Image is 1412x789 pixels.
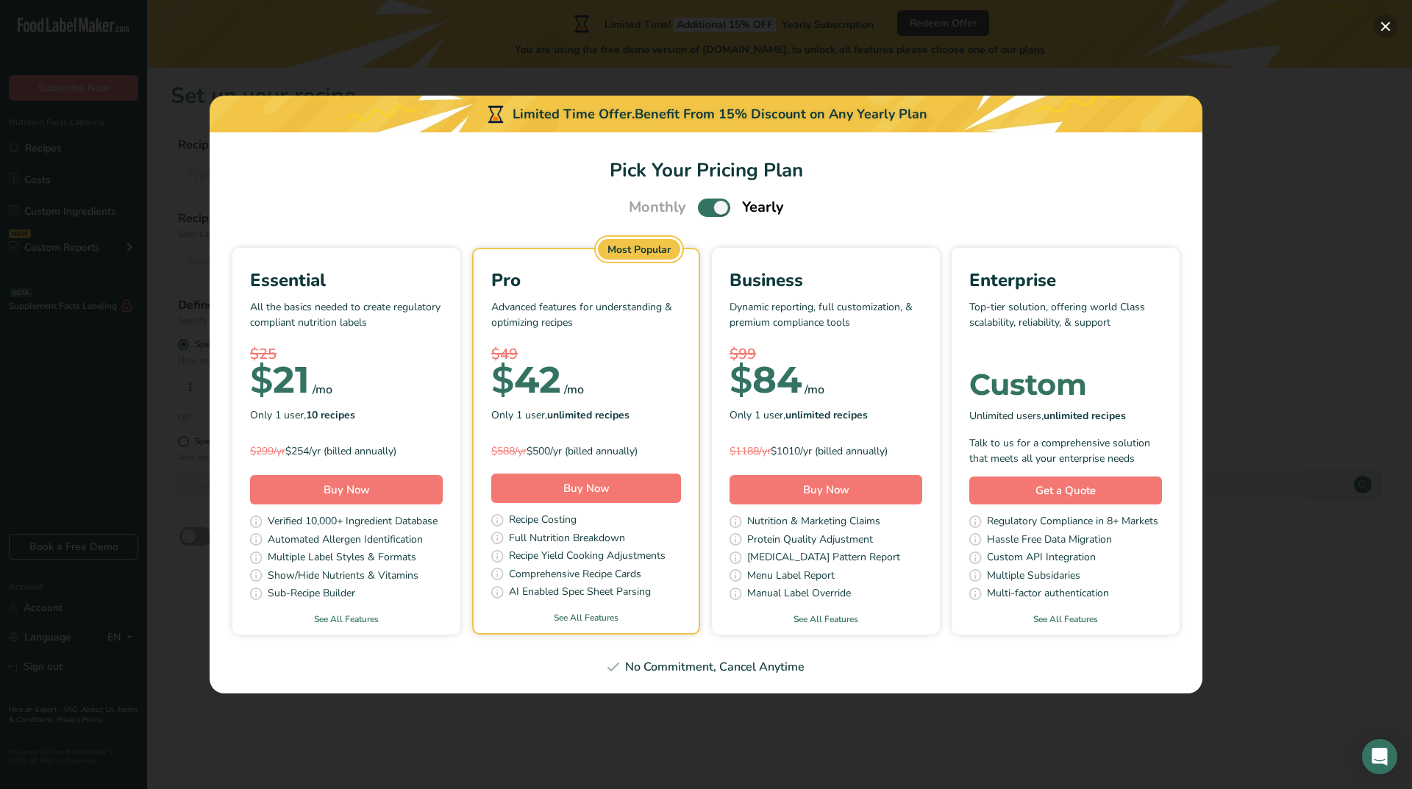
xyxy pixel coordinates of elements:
[563,481,610,496] span: Buy Now
[635,104,927,124] div: Benefit From 15% Discount on Any Yearly Plan
[491,343,681,365] div: $49
[747,568,835,586] span: Menu Label Report
[324,482,370,497] span: Buy Now
[969,408,1126,424] span: Unlimited users,
[232,613,460,626] a: See All Features
[730,343,922,365] div: $99
[1044,409,1126,423] b: unlimited recipes
[250,365,310,395] div: 21
[1035,482,1096,499] span: Get a Quote
[747,585,851,604] span: Manual Label Override
[268,513,438,532] span: Verified 10,000+ Ingredient Database
[250,299,443,343] p: All the basics needed to create regulatory compliant nutrition labels
[730,365,802,395] div: 84
[227,156,1185,185] h1: Pick Your Pricing Plan
[969,370,1162,399] div: Custom
[491,365,561,395] div: 42
[730,299,922,343] p: Dynamic reporting, full customization, & premium compliance tools
[1362,739,1397,774] div: Open Intercom Messenger
[730,475,922,504] button: Buy Now
[268,568,418,586] span: Show/Hide Nutrients & Vitamins
[712,613,940,626] a: See All Features
[747,532,873,550] span: Protein Quality Adjustment
[250,357,273,402] span: $
[730,444,771,458] span: $1188/yr
[250,343,443,365] div: $25
[969,435,1162,466] div: Talk to us for a comprehensive solution that meets all your enterprise needs
[564,381,584,399] div: /mo
[250,443,443,459] div: $254/yr (billed annually)
[598,239,680,260] div: Most Popular
[210,96,1202,132] div: Limited Time Offer.
[969,267,1162,293] div: Enterprise
[742,196,784,218] span: Yearly
[491,444,527,458] span: $588/yr
[509,530,625,549] span: Full Nutrition Breakdown
[268,532,423,550] span: Automated Allergen Identification
[491,299,681,343] p: Advanced features for understanding & optimizing recipes
[629,196,686,218] span: Monthly
[491,474,681,503] button: Buy Now
[987,532,1112,550] span: Hassle Free Data Migration
[969,299,1162,343] p: Top-tier solution, offering world Class scalability, reliability, & support
[491,357,514,402] span: $
[547,408,630,422] b: unlimited recipes
[268,549,416,568] span: Multiple Label Styles & Formats
[730,357,752,402] span: $
[747,513,880,532] span: Nutrition & Marketing Claims
[987,568,1080,586] span: Multiple Subsidaries
[313,381,332,399] div: /mo
[730,443,922,459] div: $1010/yr (billed annually)
[509,584,651,602] span: AI Enabled Spec Sheet Parsing
[952,613,1180,626] a: See All Features
[987,549,1096,568] span: Custom API Integration
[306,408,355,422] b: 10 recipes
[785,408,868,422] b: unlimited recipes
[509,548,666,566] span: Recipe Yield Cooking Adjustments
[987,585,1109,604] span: Multi-factor authentication
[250,444,285,458] span: $299/yr
[509,512,577,530] span: Recipe Costing
[730,407,868,423] span: Only 1 user,
[491,443,681,459] div: $500/yr (billed annually)
[227,658,1185,676] div: No Commitment, Cancel Anytime
[747,549,900,568] span: [MEDICAL_DATA] Pattern Report
[250,267,443,293] div: Essential
[250,407,355,423] span: Only 1 user,
[969,476,1162,505] a: Get a Quote
[268,585,355,604] span: Sub-Recipe Builder
[730,267,922,293] div: Business
[250,475,443,504] button: Buy Now
[491,267,681,293] div: Pro
[805,381,824,399] div: /mo
[491,407,630,423] span: Only 1 user,
[509,566,641,585] span: Comprehensive Recipe Cards
[987,513,1158,532] span: Regulatory Compliance in 8+ Markets
[803,482,849,497] span: Buy Now
[474,611,699,624] a: See All Features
